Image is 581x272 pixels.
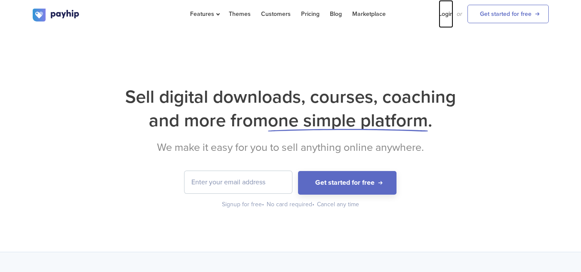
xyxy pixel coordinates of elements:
span: • [312,201,314,208]
span: Features [190,10,218,18]
div: Signup for free [222,200,265,209]
span: • [262,201,264,208]
span: . [428,110,432,131]
h2: We make it easy for you to sell anything online anywhere. [33,141,549,154]
a: Get started for free [467,5,549,23]
span: one simple platform [268,110,428,131]
img: logo.svg [33,9,80,21]
h1: Sell digital downloads, courses, coaching and more from [33,85,549,132]
div: Cancel any time [317,200,359,209]
input: Enter your email address [184,171,292,193]
button: Get started for free [298,171,397,195]
div: No card required [267,200,315,209]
